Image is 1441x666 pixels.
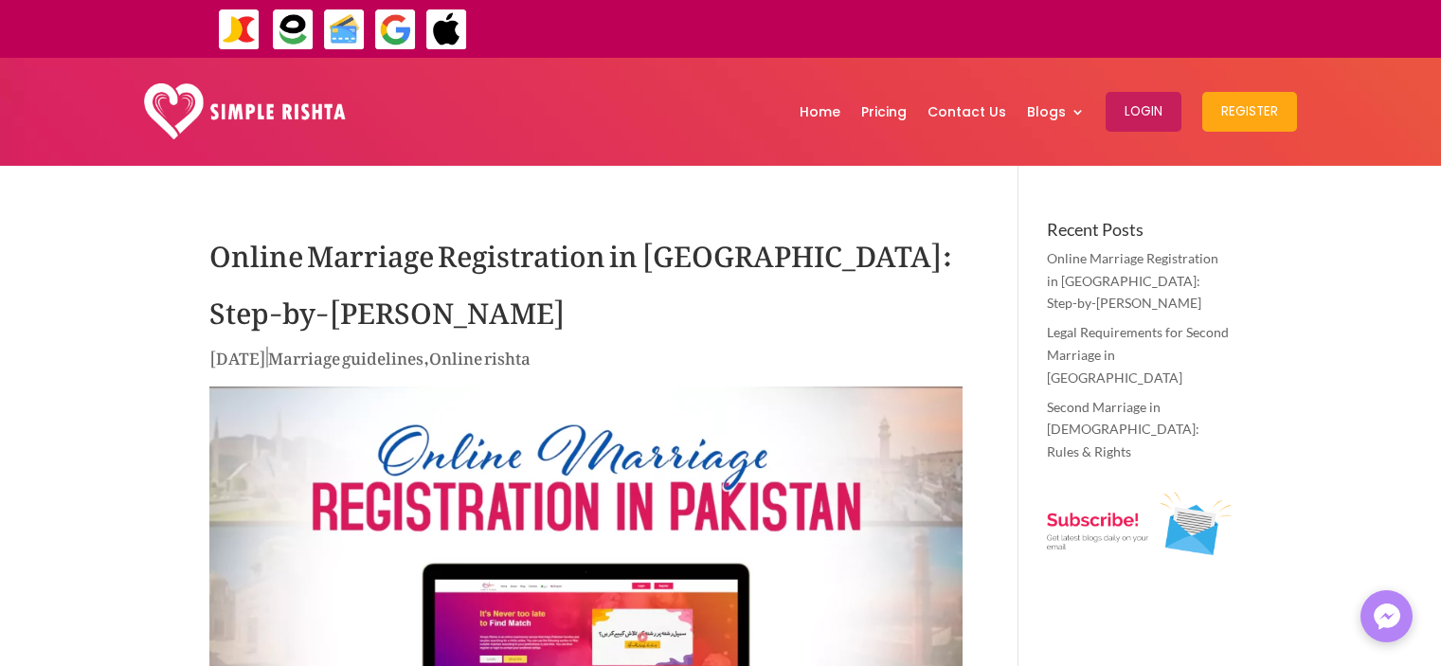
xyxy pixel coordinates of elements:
[268,334,423,374] a: Marriage guidelines
[209,344,963,381] p: | ,
[800,63,840,161] a: Home
[1106,92,1181,132] button: Login
[374,9,417,51] img: GooglePay-icon
[209,334,266,374] span: [DATE]
[209,221,963,344] h1: Online Marriage Registration in [GEOGRAPHIC_DATA]: Step-by-[PERSON_NAME]
[1368,598,1406,636] img: Messenger
[429,334,531,374] a: Online rishta
[425,9,468,51] img: ApplePay-icon
[928,63,1006,161] a: Contact Us
[1202,92,1297,132] button: Register
[1027,63,1085,161] a: Blogs
[1047,221,1232,247] h4: Recent Posts
[861,63,907,161] a: Pricing
[1047,250,1218,312] a: Online Marriage Registration in [GEOGRAPHIC_DATA]: Step-by-[PERSON_NAME]
[218,9,261,51] img: JazzCash-icon
[323,9,366,51] img: Credit Cards
[272,9,315,51] img: EasyPaisa-icon
[1047,324,1229,386] a: Legal Requirements for Second Marriage in [GEOGRAPHIC_DATA]
[1047,399,1199,460] a: Second Marriage in [DEMOGRAPHIC_DATA]: Rules & Rights
[1106,63,1181,161] a: Login
[1202,63,1297,161] a: Register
